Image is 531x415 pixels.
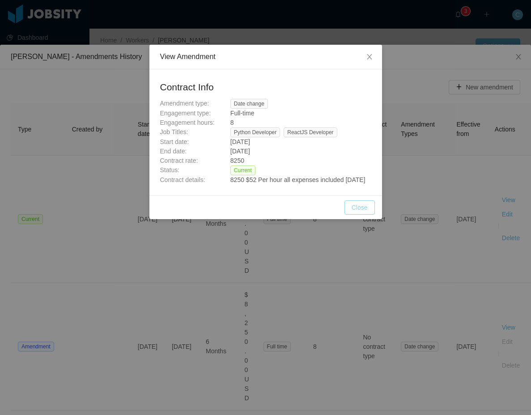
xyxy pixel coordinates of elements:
span: 8 [230,119,234,126]
span: End date: [160,148,187,155]
i: icon: close [366,53,373,60]
div: View Amendment [160,52,371,62]
span: Contract details: [160,176,205,183]
span: Date change [230,99,268,109]
button: Close [357,45,382,70]
span: Python Developer [230,127,280,137]
span: [DATE] [230,148,250,155]
span: Amendment type: [160,100,209,107]
span: ReactJS Developer [284,127,337,137]
span: Engagement hours: [160,119,215,126]
span: Status: [160,166,180,174]
span: Start date: [160,138,189,145]
span: 8250 [230,157,244,164]
span: Full-time [230,110,255,117]
span: Engagement type: [160,110,211,117]
span: Contract rate: [160,157,198,164]
span: Job Titles: [160,128,188,136]
span: 8250 $52 Per hour all expenses included [DATE] [230,176,365,183]
span: Current [230,165,255,175]
span: [DATE] [230,138,250,145]
button: Close [344,200,375,215]
h2: Contract Info [160,80,371,94]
